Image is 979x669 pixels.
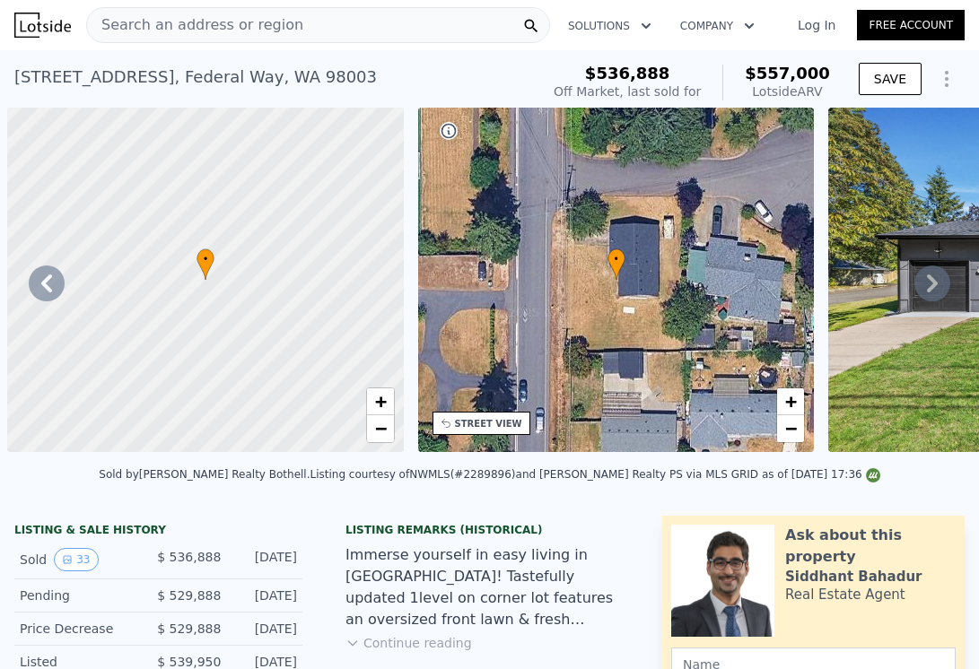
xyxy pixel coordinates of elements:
a: Zoom out [367,415,394,442]
button: Show Options [929,61,965,97]
span: − [785,417,797,439]
span: $ 539,950 [157,655,221,669]
div: Listing Remarks (Historical) [345,523,634,537]
button: SAVE [859,63,922,95]
button: Solutions [554,10,666,42]
div: Sold by [PERSON_NAME] Realty Bothell . [99,468,310,481]
div: Sold [20,548,143,571]
span: Search an address or region [87,14,303,36]
span: $557,000 [745,64,830,83]
img: Lotside [14,13,71,38]
span: − [374,417,386,439]
div: Lotside ARV [745,83,830,100]
a: Zoom in [777,388,804,415]
a: Zoom out [777,415,804,442]
button: Continue reading [345,634,472,652]
span: + [374,390,386,413]
div: Siddhant Bahadur [785,568,922,586]
span: • [197,251,214,267]
img: NWMLS Logo [866,468,880,482]
div: Ask about this property [785,525,956,568]
span: $ 529,888 [157,621,221,636]
div: LISTING & SALE HISTORY [14,523,302,541]
span: + [785,390,797,413]
div: Listing courtesy of NWMLS (#2289896) and [PERSON_NAME] Realty PS via MLS GRID as of [DATE] 17:36 [310,468,880,481]
span: $536,888 [585,64,670,83]
div: [DATE] [235,548,297,571]
div: [STREET_ADDRESS] , Federal Way , WA 98003 [14,65,377,90]
a: Free Account [857,10,965,40]
span: $ 536,888 [157,550,221,564]
span: • [608,251,625,267]
div: Off Market, last sold for [554,83,701,100]
a: Zoom in [367,388,394,415]
div: [DATE] [235,620,297,638]
div: [DATE] [235,586,297,604]
div: STREET VIEW [455,417,522,430]
div: Immerse yourself in easy living in [GEOGRAPHIC_DATA]! Tastefully updated 1level on corner lot fea... [345,544,634,630]
div: • [197,248,214,280]
a: Log In [776,16,857,34]
button: View historical data [54,548,98,571]
div: Real Estate Agent [785,586,905,604]
span: $ 529,888 [157,588,221,603]
div: Pending [20,586,143,604]
div: • [608,248,625,280]
button: Company [666,10,769,42]
div: Price Decrease [20,620,143,638]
